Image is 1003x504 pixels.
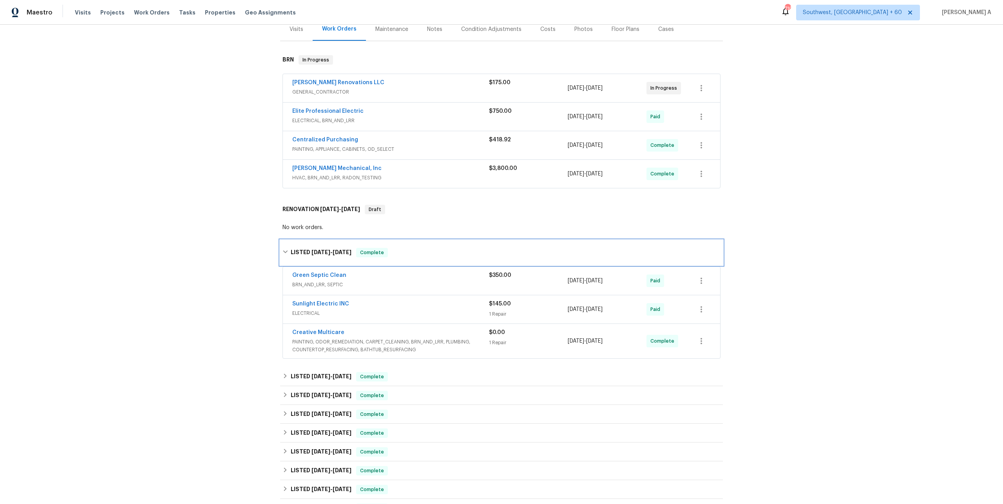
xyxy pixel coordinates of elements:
[650,113,663,121] span: Paid
[357,467,387,475] span: Complete
[311,392,351,398] span: -
[292,309,489,317] span: ELECTRICAL
[311,430,351,435] span: -
[311,468,351,473] span: -
[341,206,360,212] span: [DATE]
[311,486,330,492] span: [DATE]
[292,166,382,171] a: [PERSON_NAME] Mechanical, Inc
[292,301,349,307] a: Sunlight Electric INC
[311,374,351,379] span: -
[489,80,511,85] span: $175.00
[568,307,584,312] span: [DATE]
[650,305,663,313] span: Paid
[134,9,170,16] span: Work Orders
[333,449,351,454] span: [DATE]
[280,424,723,443] div: LISTED [DATE]-[DATE]Complete
[357,249,387,257] span: Complete
[280,461,723,480] div: LISTED [DATE]-[DATE]Complete
[292,88,489,96] span: GENERAL_CONTRACTOR
[586,143,603,148] span: [DATE]
[280,386,723,405] div: LISTED [DATE]-[DATE]Complete
[489,273,511,278] span: $350.00
[282,224,721,231] div: No work orders.
[311,449,351,454] span: -
[568,143,584,148] span: [DATE]
[320,206,360,212] span: -
[333,374,351,379] span: [DATE]
[650,84,680,92] span: In Progress
[568,141,603,149] span: -
[785,5,790,13] div: 710
[357,410,387,418] span: Complete
[375,25,408,33] div: Maintenance
[311,468,330,473] span: [DATE]
[568,277,603,285] span: -
[100,9,125,16] span: Projects
[489,166,517,171] span: $3,800.00
[612,25,639,33] div: Floor Plans
[280,47,723,72] div: BRN In Progress
[311,374,330,379] span: [DATE]
[280,443,723,461] div: LISTED [DATE]-[DATE]Complete
[311,486,351,492] span: -
[292,108,364,114] a: Elite Professional Electric
[568,85,584,91] span: [DATE]
[291,248,351,257] h6: LISTED
[291,447,351,457] h6: LISTED
[299,56,332,64] span: In Progress
[586,85,603,91] span: [DATE]
[568,337,603,345] span: -
[291,372,351,381] h6: LISTED
[311,411,351,417] span: -
[282,205,360,214] h6: RENOVATION
[489,310,568,318] div: 1 Repair
[427,25,442,33] div: Notes
[27,9,53,16] span: Maestro
[586,338,603,344] span: [DATE]
[489,339,568,347] div: 1 Repair
[568,113,603,121] span: -
[311,392,330,398] span: [DATE]
[311,449,330,454] span: [DATE]
[489,330,505,335] span: $0.00
[357,429,387,437] span: Complete
[939,9,991,16] span: [PERSON_NAME] A
[292,281,489,289] span: BRN_AND_LRR, SEPTIC
[292,137,358,143] a: Centralized Purchasing
[291,391,351,400] h6: LISTED
[489,137,511,143] span: $418.92
[322,25,357,33] div: Work Orders
[333,411,351,417] span: [DATE]
[568,171,584,177] span: [DATE]
[586,114,603,119] span: [DATE]
[568,278,584,284] span: [DATE]
[280,405,723,424] div: LISTED [DATE]-[DATE]Complete
[357,486,387,493] span: Complete
[658,25,674,33] div: Cases
[586,171,603,177] span: [DATE]
[650,170,677,178] span: Complete
[333,486,351,492] span: [DATE]
[292,273,346,278] a: Green Septic Clean
[205,9,235,16] span: Properties
[333,249,351,255] span: [DATE]
[366,206,384,213] span: Draft
[292,145,489,153] span: PAINTING, APPLIANCE, CABINETS, OD_SELECT
[291,428,351,438] h6: LISTED
[650,337,677,345] span: Complete
[179,10,196,15] span: Tasks
[282,55,294,65] h6: BRN
[75,9,91,16] span: Visits
[280,240,723,265] div: LISTED [DATE]-[DATE]Complete
[333,468,351,473] span: [DATE]
[245,9,296,16] span: Geo Assignments
[568,305,603,313] span: -
[292,330,344,335] a: Creative Multicare
[311,430,330,435] span: [DATE]
[357,448,387,456] span: Complete
[489,301,511,307] span: $145.00
[291,466,351,475] h6: LISTED
[803,9,902,16] span: Southwest, [GEOGRAPHIC_DATA] + 60
[291,410,351,419] h6: LISTED
[292,174,489,182] span: HVAC, BRN_AND_LRR, RADON_TESTING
